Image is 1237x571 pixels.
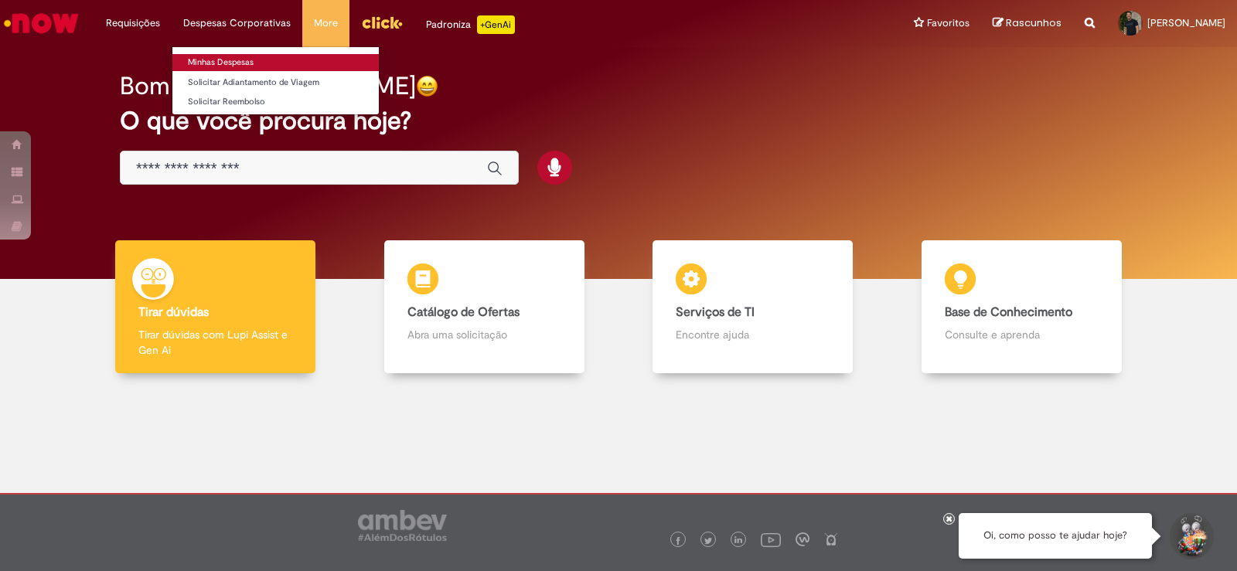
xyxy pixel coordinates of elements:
img: logo_footer_ambev_rotulo_gray.png [358,510,447,541]
img: logo_footer_linkedin.png [734,536,742,546]
p: +GenAi [477,15,515,34]
a: Solicitar Reembolso [172,93,379,110]
img: logo_footer_youtube.png [761,529,781,549]
img: logo_footer_workplace.png [796,532,809,546]
a: Rascunhos [993,16,1062,31]
p: Encontre ajuda [676,327,830,342]
h2: Bom dia, [PERSON_NAME] [120,73,416,100]
span: Favoritos [927,15,969,31]
img: ServiceNow [2,8,81,39]
span: [PERSON_NAME] [1147,16,1225,29]
span: More [314,15,338,31]
div: Oi, como posso te ajudar hoje? [959,513,1152,559]
a: Tirar dúvidas Tirar dúvidas com Lupi Assist e Gen Ai [81,240,350,374]
img: logo_footer_naosei.png [824,532,838,546]
a: Catálogo de Ofertas Abra uma solicitação [350,240,619,374]
img: happy-face.png [416,75,438,97]
img: logo_footer_twitter.png [704,537,712,545]
a: Solicitar Adiantamento de Viagem [172,74,379,91]
b: Serviços de TI [676,304,755,320]
p: Abra uma solicitação [407,327,561,342]
span: Despesas Corporativas [183,15,291,31]
a: Serviços de TI Encontre ajuda [618,240,888,374]
button: Iniciar Conversa de Suporte [1167,513,1214,559]
p: Tirar dúvidas com Lupi Assist e Gen Ai [138,327,292,358]
img: click_logo_yellow_360x200.png [361,11,403,34]
b: Catálogo de Ofertas [407,304,520,320]
ul: Despesas Corporativas [172,46,380,115]
p: Consulte e aprenda [945,327,1099,342]
a: Minhas Despesas [172,54,379,71]
b: Tirar dúvidas [138,304,209,320]
span: Rascunhos [1006,15,1062,30]
h2: O que você procura hoje? [120,107,1117,134]
a: Base de Conhecimento Consulte e aprenda [888,240,1157,374]
div: Padroniza [426,15,515,34]
b: Base de Conhecimento [945,304,1072,320]
img: logo_footer_facebook.png [674,537,682,545]
span: Requisições [106,15,160,31]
